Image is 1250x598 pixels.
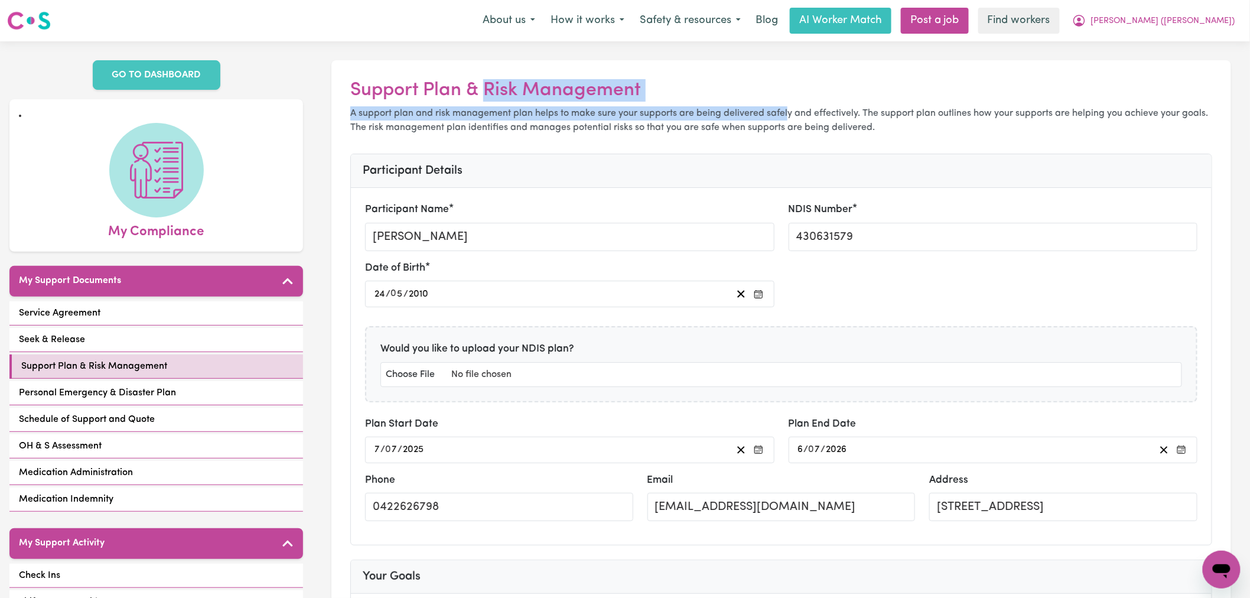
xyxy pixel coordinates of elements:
[9,461,303,485] a: Medication Administration
[929,473,968,488] label: Address
[21,359,167,373] span: Support Plan & Risk Management
[789,417,857,432] label: Plan End Date
[9,434,303,459] a: OH & S Assessment
[19,538,105,549] h5: My Support Activity
[363,570,1200,584] h3: Your Goals
[9,408,303,432] a: Schedule of Support and Quote
[9,328,303,352] a: Seek & Release
[809,445,815,454] span: 0
[365,261,425,276] label: Date of Birth
[9,487,303,512] a: Medication Indemnity
[790,8,891,34] a: AI Worker Match
[19,412,155,427] span: Schedule of Support and Quote
[19,333,85,347] span: Seek & Release
[475,8,543,33] button: About us
[543,8,632,33] button: How it works
[19,275,121,287] h5: My Support Documents
[19,386,176,400] span: Personal Emergency & Disaster Plan
[386,442,398,458] input: --
[19,439,102,453] span: OH & S Assessment
[402,442,425,458] input: ----
[408,286,429,302] input: ----
[647,473,673,488] label: Email
[365,473,395,488] label: Phone
[350,106,1212,135] p: A support plan and risk management plan helps to make sure your supports are being delivered safe...
[901,8,969,34] a: Post a job
[9,301,303,326] a: Service Agreement
[19,568,60,583] span: Check Ins
[19,306,100,320] span: Service Agreement
[748,8,785,34] a: Blog
[9,381,303,405] a: Personal Emergency & Disaster Plan
[789,202,853,217] label: NDIS Number
[385,445,391,454] span: 0
[350,79,1212,102] h2: Support Plan & Risk Management
[826,442,848,458] input: ----
[19,492,113,506] span: Medication Indemnity
[19,123,294,242] a: My Compliance
[380,342,574,357] label: Would you like to upload your NDIS plan?
[374,442,380,458] input: --
[403,289,408,300] span: /
[1065,8,1243,33] button: My Account
[374,286,386,302] input: --
[380,444,385,455] span: /
[386,289,390,300] span: /
[391,286,403,302] input: --
[9,355,303,379] a: Support Plan & Risk Management
[9,564,303,588] a: Check Ins
[809,442,821,458] input: --
[632,8,748,33] button: Safety & resources
[363,164,1200,178] h3: Participant Details
[19,466,133,480] span: Medication Administration
[365,417,438,432] label: Plan Start Date
[797,442,804,458] input: --
[398,444,402,455] span: /
[1091,15,1235,28] span: [PERSON_NAME] ([PERSON_NAME])
[821,444,826,455] span: /
[9,266,303,297] button: My Support Documents
[390,290,396,299] span: 0
[9,528,303,559] button: My Support Activity
[7,10,51,31] img: Careseekers logo
[978,8,1060,34] a: Find workers
[109,217,204,242] span: My Compliance
[804,444,809,455] span: /
[7,7,51,34] a: Careseekers logo
[1203,551,1241,589] iframe: Button to launch messaging window
[365,202,449,217] label: Participant Name
[93,60,220,90] a: GO TO DASHBOARD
